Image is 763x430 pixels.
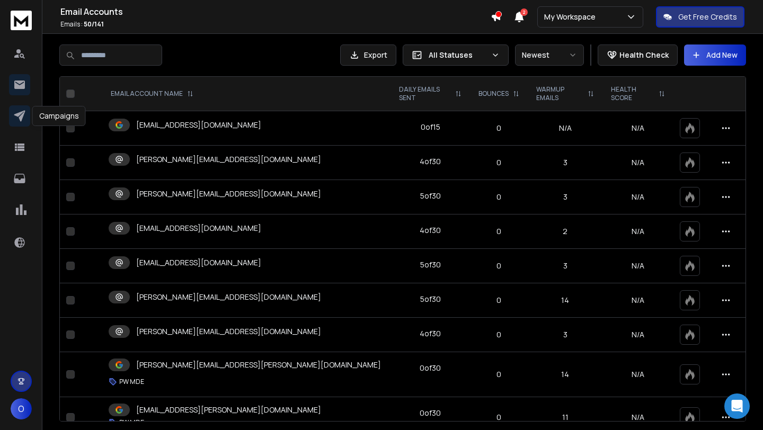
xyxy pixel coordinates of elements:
[598,44,678,66] button: Health Check
[478,89,509,98] p: BOUNCES
[678,12,737,22] p: Get Free Credits
[476,261,521,271] p: 0
[528,146,602,180] td: 3
[420,363,441,373] div: 0 of 30
[528,352,602,397] td: 14
[476,192,521,202] p: 0
[528,214,602,249] td: 2
[421,122,440,132] div: 0 of 15
[476,157,521,168] p: 0
[609,261,667,271] p: N/A
[476,329,521,340] p: 0
[136,405,321,415] p: [EMAIL_ADDRESS][PERSON_NAME][DOMAIN_NAME]
[476,412,521,423] p: 0
[32,106,86,126] div: Campaigns
[609,192,667,202] p: N/A
[136,257,261,268] p: [EMAIL_ADDRESS][DOMAIN_NAME]
[528,249,602,283] td: 3
[11,398,32,419] button: O
[520,8,528,16] span: 2
[11,11,32,30] img: logo
[399,85,451,102] p: DAILY EMAILS SENT
[136,292,321,302] p: [PERSON_NAME][EMAIL_ADDRESS][DOMAIN_NAME]
[420,294,441,304] div: 5 of 30
[609,157,667,168] p: N/A
[611,85,654,102] p: HEALTH SCORE
[84,20,104,29] span: 50 / 141
[476,226,521,237] p: 0
[724,393,750,419] div: Open Intercom Messenger
[476,369,521,380] p: 0
[609,412,667,423] p: N/A
[119,378,144,386] p: PW MDE
[515,44,584,66] button: Newest
[536,85,583,102] p: WARMUP EMAILS
[609,295,667,306] p: N/A
[476,123,521,133] p: 0
[609,369,667,380] p: N/A
[609,226,667,237] p: N/A
[544,12,600,22] p: My Workspace
[420,191,441,201] div: 5 of 30
[119,418,144,427] p: PW MDE
[619,50,669,60] p: Health Check
[528,180,602,214] td: 3
[609,329,667,340] p: N/A
[476,295,521,306] p: 0
[528,318,602,352] td: 3
[684,44,746,66] button: Add New
[60,20,491,29] p: Emails :
[528,283,602,318] td: 14
[528,111,602,146] td: N/A
[609,123,667,133] p: N/A
[136,326,321,337] p: [PERSON_NAME][EMAIL_ADDRESS][DOMAIN_NAME]
[429,50,487,60] p: All Statuses
[420,408,441,418] div: 0 of 30
[420,328,441,339] div: 4 of 30
[656,6,744,28] button: Get Free Credits
[136,154,321,165] p: [PERSON_NAME][EMAIL_ADDRESS][DOMAIN_NAME]
[111,89,193,98] div: EMAIL ACCOUNT NAME
[136,120,261,130] p: [EMAIL_ADDRESS][DOMAIN_NAME]
[136,189,321,199] p: [PERSON_NAME][EMAIL_ADDRESS][DOMAIN_NAME]
[136,360,381,370] p: [PERSON_NAME][EMAIL_ADDRESS][PERSON_NAME][DOMAIN_NAME]
[136,223,261,234] p: [EMAIL_ADDRESS][DOMAIN_NAME]
[420,156,441,167] div: 4 of 30
[60,5,491,18] h1: Email Accounts
[340,44,396,66] button: Export
[420,225,441,236] div: 4 of 30
[420,259,441,270] div: 5 of 30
